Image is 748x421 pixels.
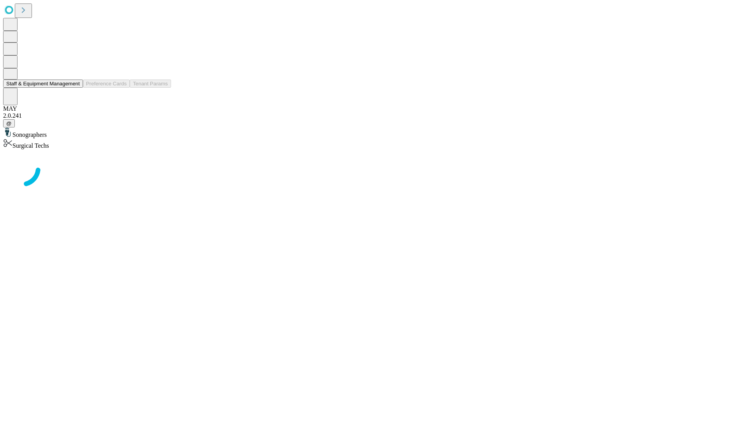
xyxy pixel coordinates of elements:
[3,105,745,112] div: MAY
[6,120,12,126] span: @
[3,138,745,149] div: Surgical Techs
[83,80,130,88] button: Preference Cards
[130,80,171,88] button: Tenant Params
[3,127,745,138] div: Sonographers
[3,119,15,127] button: @
[3,112,745,119] div: 2.0.241
[3,80,83,88] button: Staff & Equipment Management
